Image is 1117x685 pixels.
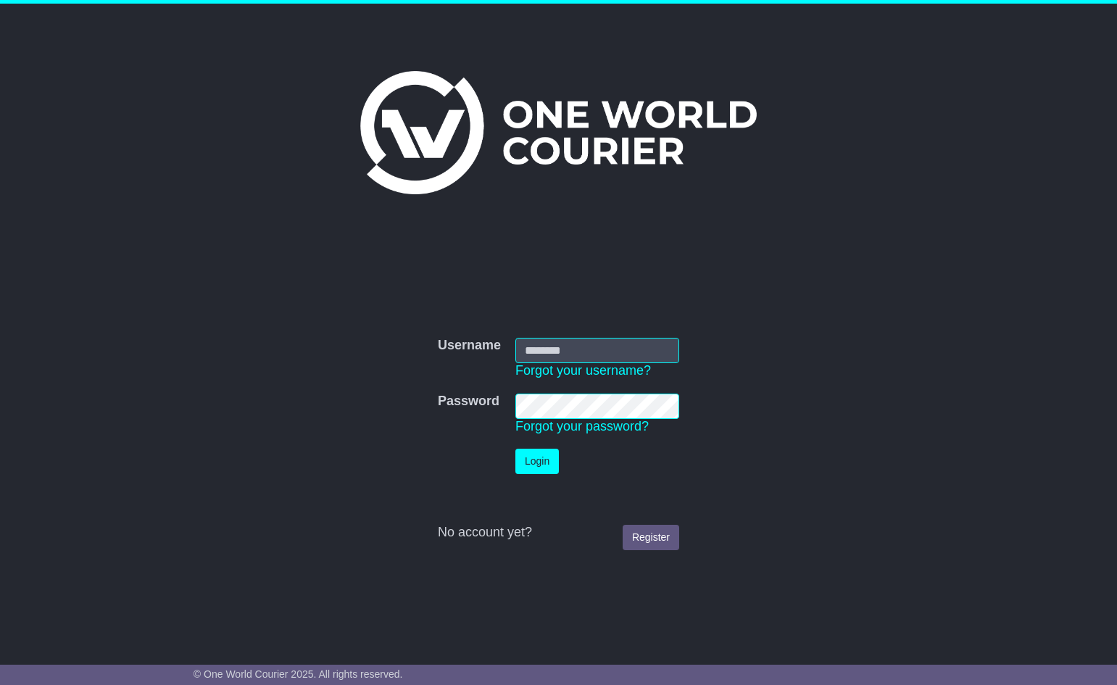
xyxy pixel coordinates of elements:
[360,71,756,194] img: One World
[515,363,651,378] a: Forgot your username?
[438,394,499,410] label: Password
[623,525,679,550] a: Register
[438,525,679,541] div: No account yet?
[515,449,559,474] button: Login
[438,338,501,354] label: Username
[515,419,649,433] a: Forgot your password?
[194,668,403,680] span: © One World Courier 2025. All rights reserved.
